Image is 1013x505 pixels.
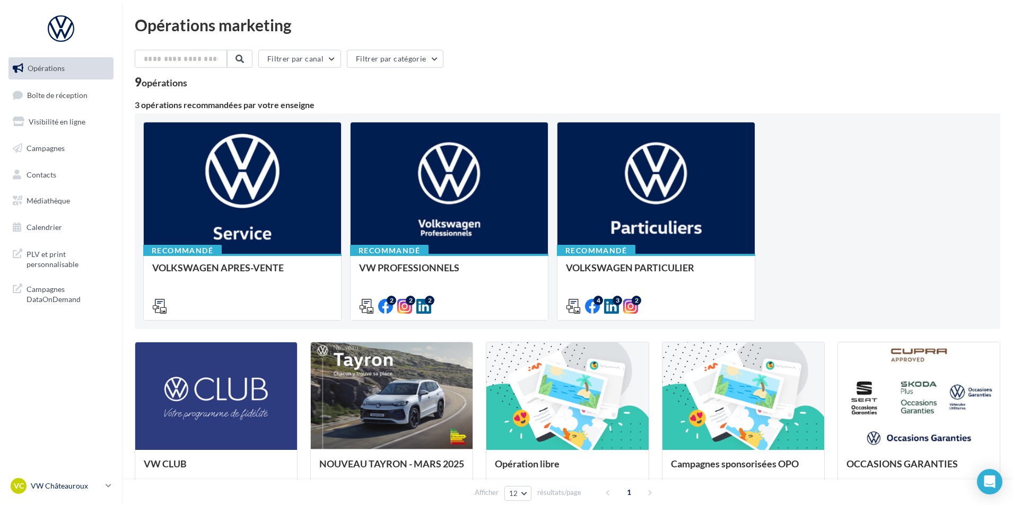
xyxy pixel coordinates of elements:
button: 12 [504,486,531,501]
span: Contacts [27,170,56,179]
span: OCCASIONS GARANTIES [846,458,958,469]
div: 2 [406,296,415,305]
a: Boîte de réception [6,84,116,107]
a: PLV et print personnalisable [6,243,116,274]
span: VOLKSWAGEN PARTICULIER [566,262,694,273]
span: Afficher [475,488,499,498]
a: Visibilité en ligne [6,111,116,133]
a: Opérations [6,57,116,79]
div: 2 [425,296,434,305]
div: Open Intercom Messenger [977,469,1002,494]
div: Recommandé [350,245,429,256]
a: Médiathèque [6,190,116,212]
span: VC [14,481,24,491]
span: 1 [621,484,638,501]
div: 9 [135,76,187,88]
span: résultats/page [537,488,581,498]
span: Boîte de réception [27,90,88,99]
span: 12 [509,489,518,498]
div: opérations [142,78,187,87]
a: Campagnes DataOnDemand [6,278,116,309]
span: Campagnes sponsorisées OPO [671,458,799,469]
div: Recommandé [557,245,635,256]
div: 2 [387,296,396,305]
span: Opérations [28,64,65,73]
div: Recommandé [143,245,222,256]
span: VOLKSWAGEN APRES-VENTE [152,262,284,273]
span: VW CLUB [144,458,187,469]
span: PLV et print personnalisable [27,247,109,270]
button: Filtrer par canal [258,50,341,68]
span: Calendrier [27,223,62,232]
div: 3 [613,296,622,305]
div: 3 opérations recommandées par votre enseigne [135,101,1000,109]
span: Campagnes DataOnDemand [27,282,109,305]
span: Opération libre [495,458,560,469]
p: VW Châteauroux [31,481,101,491]
a: VC VW Châteauroux [8,476,113,496]
span: Campagnes [27,144,65,153]
button: Filtrer par catégorie [347,50,443,68]
div: 4 [593,296,603,305]
span: Visibilité en ligne [29,117,85,126]
span: Médiathèque [27,196,70,205]
div: 2 [632,296,641,305]
span: NOUVEAU TAYRON - MARS 2025 [319,458,464,469]
span: VW PROFESSIONNELS [359,262,459,273]
div: Opérations marketing [135,17,1000,33]
a: Campagnes [6,137,116,160]
a: Calendrier [6,216,116,238]
a: Contacts [6,164,116,186]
